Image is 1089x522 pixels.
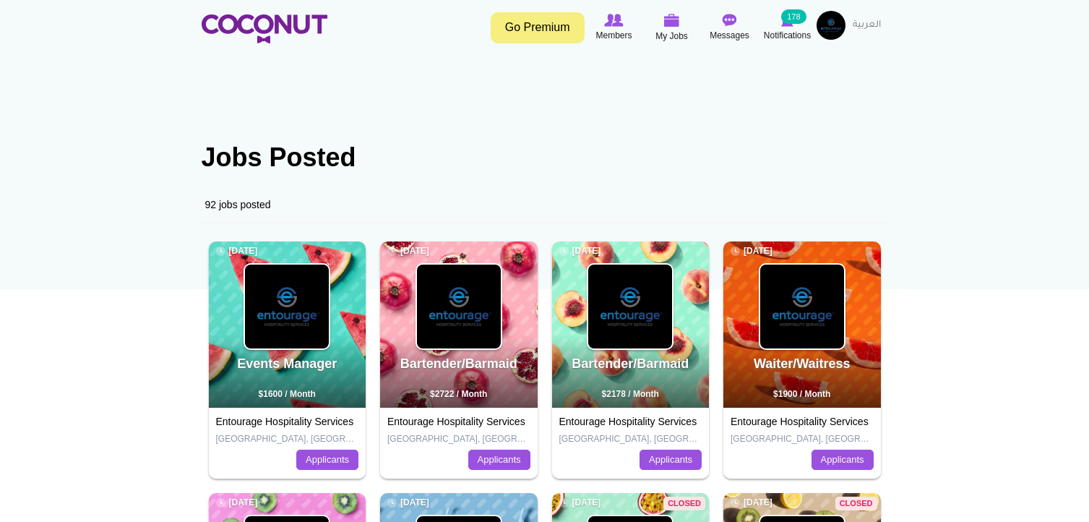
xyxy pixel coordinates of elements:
[572,356,689,371] a: Bartender/Barmaid
[468,450,530,470] a: Applicants
[723,14,737,27] img: Messages
[773,389,830,399] span: $1900 / Month
[643,11,701,45] a: My Jobs My Jobs
[400,356,517,371] a: Bartender/Barmaid
[387,497,429,509] span: [DATE]
[602,389,659,399] span: $2178 / Month
[202,187,888,223] div: 92 jobs posted
[655,29,688,43] span: My Jobs
[585,11,643,44] a: Browse Members Members
[387,245,429,257] span: [DATE]
[559,433,702,445] p: [GEOGRAPHIC_DATA], [GEOGRAPHIC_DATA]
[588,265,672,348] img: Entourage Hospitality Services
[759,11,817,44] a: Notifications Notifications 178
[296,450,358,470] a: Applicants
[710,28,749,43] span: Messages
[663,497,705,510] span: Closed
[430,389,487,399] span: $2722 / Month
[559,416,697,427] a: Entourage Hospitality Services
[731,245,772,257] span: [DATE]
[754,356,851,371] a: Waiter/Waitress
[731,416,869,427] a: Entourage Hospitality Services
[764,28,811,43] span: Notifications
[845,11,888,40] a: العربية
[701,11,759,44] a: Messages Messages
[216,416,354,427] a: Entourage Hospitality Services
[604,14,623,27] img: Browse Members
[640,450,702,470] a: Applicants
[781,14,793,27] img: Notifications
[835,497,877,510] span: Closed
[812,450,874,470] a: Applicants
[202,143,888,172] h1: Jobs Posted
[245,265,329,348] img: Entourage Hospitality Services
[595,28,632,43] span: Members
[387,433,530,445] p: [GEOGRAPHIC_DATA], [GEOGRAPHIC_DATA]
[417,265,501,348] img: Entourage Hospitality Services
[731,497,772,509] span: [DATE]
[760,265,844,348] img: Entourage Hospitality Services
[216,497,258,509] span: [DATE]
[491,12,585,43] a: Go Premium
[216,433,359,445] p: [GEOGRAPHIC_DATA], [GEOGRAPHIC_DATA]
[202,14,327,43] img: Home
[664,14,680,27] img: My Jobs
[559,245,601,257] span: [DATE]
[781,9,806,24] small: 178
[731,433,874,445] p: [GEOGRAPHIC_DATA], [GEOGRAPHIC_DATA]
[559,497,601,509] span: [DATE]
[387,416,525,427] a: Entourage Hospitality Services
[237,356,337,371] a: Events Manager
[259,389,316,399] span: $1600 / Month
[216,245,258,257] span: [DATE]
